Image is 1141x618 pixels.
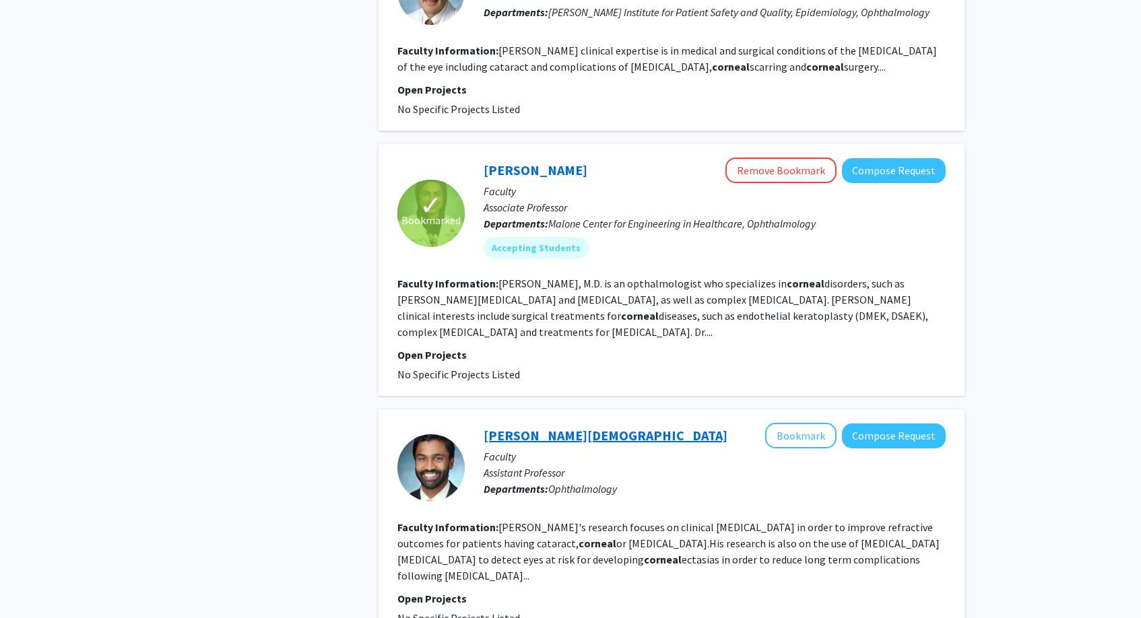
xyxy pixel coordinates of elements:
b: corneal [787,277,824,290]
span: [PERSON_NAME] Institute for Patient Safety and Quality, Epidemiology, Ophthalmology [548,5,930,19]
span: Malone Center for Engineering in Healthcare, Ophthalmology [548,217,816,230]
b: corneal [621,309,659,322]
span: Ophthalmology [548,482,617,495]
p: Faculty [484,183,946,199]
span: Bookmarked [401,212,461,228]
p: Assistant Professor [484,465,946,481]
a: [PERSON_NAME][DEMOGRAPHIC_DATA] [484,427,727,444]
iframe: Chat [10,557,57,608]
span: No Specific Projects Listed [397,368,520,381]
p: Open Projects [397,347,946,363]
span: No Specific Projects Listed [397,102,520,116]
b: Faculty Information: [397,277,498,290]
p: Associate Professor [484,199,946,215]
button: Compose Request to Isa Mohammed [842,423,946,448]
b: Departments: [484,5,548,19]
p: Faculty [484,448,946,465]
b: corneal [579,537,616,550]
span: ✓ [420,199,443,212]
button: Add Isa Mohammed to Bookmarks [765,423,837,448]
fg-read-more: [PERSON_NAME] clinical expertise is in medical and surgical conditions of the [MEDICAL_DATA] of t... [397,44,937,73]
button: Remove Bookmark [725,158,837,183]
a: [PERSON_NAME] [484,162,587,178]
b: Departments: [484,482,548,495]
fg-read-more: [PERSON_NAME], M.D. is an opthalmologist who specializes in disorders, such as [PERSON_NAME][MEDI... [397,277,928,339]
b: corneal [806,60,844,73]
fg-read-more: [PERSON_NAME]'s research focuses on clinical [MEDICAL_DATA] in order to improve refractive outcom... [397,520,940,582]
p: Open Projects [397,81,946,98]
p: Open Projects [397,590,946,607]
b: Departments: [484,217,548,230]
mat-chip: Accepting Students [484,237,589,259]
b: Faculty Information: [397,44,498,57]
b: Faculty Information: [397,520,498,534]
b: corneal [712,60,750,73]
b: corneal [644,553,682,566]
button: Compose Request to Shameema Sikder [842,158,946,183]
